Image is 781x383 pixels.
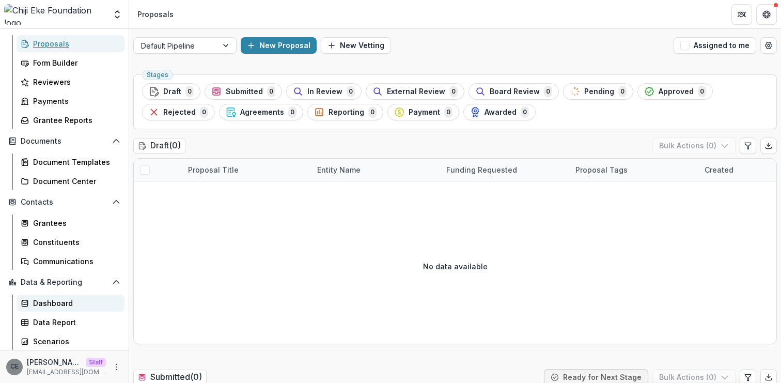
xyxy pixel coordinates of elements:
button: Approved0 [637,83,713,100]
span: 0 [449,86,458,97]
div: Document Templates [33,157,116,167]
div: Entity Name [311,159,440,181]
span: Approved [659,87,694,96]
div: Proposal Tags [569,164,634,175]
a: Grantee Reports [17,112,124,129]
div: Payments [33,96,116,106]
span: 0 [544,86,552,97]
button: Reporting0 [307,104,383,120]
button: Submitted0 [205,83,282,100]
nav: breadcrumb [133,7,178,22]
span: Board Review [490,87,540,96]
a: Document Templates [17,154,124,171]
div: Funding Requested [440,164,523,175]
div: Proposal Title [182,159,311,181]
button: Payment0 [387,104,459,120]
a: Form Builder [17,54,124,71]
button: Open Documents [4,133,124,149]
span: 0 [185,86,194,97]
button: Open Data & Reporting [4,274,124,290]
div: Document Center [33,176,116,187]
a: Constituents [17,234,124,251]
div: Scenarios [33,336,116,347]
span: 0 [521,106,529,118]
span: Data & Reporting [21,278,108,287]
span: 0 [368,106,377,118]
div: Proposals [33,38,116,49]
span: Documents [21,137,108,146]
div: Chiji Eke [10,363,19,370]
p: [PERSON_NAME] [27,357,82,367]
div: Grantee Reports [33,115,116,126]
div: Funding Requested [440,159,569,181]
div: Dashboard [33,298,116,309]
div: Grantees [33,218,116,228]
button: Open table manager [760,37,777,54]
span: 0 [618,86,627,97]
span: Awarded [485,108,517,117]
span: 0 [288,106,296,118]
button: Partners [731,4,752,25]
p: Staff [86,358,106,367]
button: Open Contacts [4,194,124,210]
a: Communications [17,253,124,270]
div: Data Report [33,317,116,328]
div: Created [698,164,740,175]
span: Submitted [226,87,263,96]
span: External Review [387,87,445,96]
button: Open entity switcher [110,4,124,25]
button: Edit table settings [740,137,756,154]
a: Dashboard [17,295,124,312]
span: Rejected [163,108,196,117]
span: Agreements [240,108,284,117]
span: 0 [444,106,452,118]
p: [EMAIL_ADDRESS][DOMAIN_NAME] [27,367,106,377]
span: 0 [698,86,706,97]
span: Stages [147,71,168,79]
div: Reviewers [33,76,116,87]
button: Assigned to me [674,37,756,54]
div: Form Builder [33,57,116,68]
div: Constituents [33,237,116,248]
span: 0 [347,86,355,97]
a: Document Center [17,173,124,190]
span: Reporting [329,108,364,117]
button: New Proposal [241,37,317,54]
span: Contacts [21,198,108,207]
span: In Review [307,87,342,96]
span: 0 [267,86,275,97]
button: Board Review0 [468,83,559,100]
span: Payment [409,108,440,117]
a: Reviewers [17,73,124,90]
button: New Vetting [321,37,391,54]
button: Bulk Actions (0) [652,137,736,154]
span: 0 [200,106,208,118]
div: Proposal Title [182,164,245,175]
button: Rejected0 [142,104,215,120]
div: Proposal Tags [569,159,698,181]
p: No data available [423,261,488,272]
button: Export table data [760,137,777,154]
a: Payments [17,93,124,110]
span: Draft [163,87,181,96]
button: Agreements0 [219,104,303,120]
button: Pending0 [563,83,633,100]
div: Proposals [137,9,174,20]
button: Awarded0 [463,104,536,120]
h2: Draft ( 0 ) [133,138,185,153]
div: Entity Name [311,164,367,175]
a: Grantees [17,215,124,232]
a: Data Report [17,314,124,331]
button: More [110,361,122,373]
div: Communications [33,256,116,267]
button: Draft0 [142,83,200,100]
span: Pending [584,87,614,96]
button: External Review0 [366,83,464,100]
img: Chiji Eke Foundation logo [4,4,106,25]
a: Scenarios [17,333,124,350]
button: Get Help [756,4,777,25]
